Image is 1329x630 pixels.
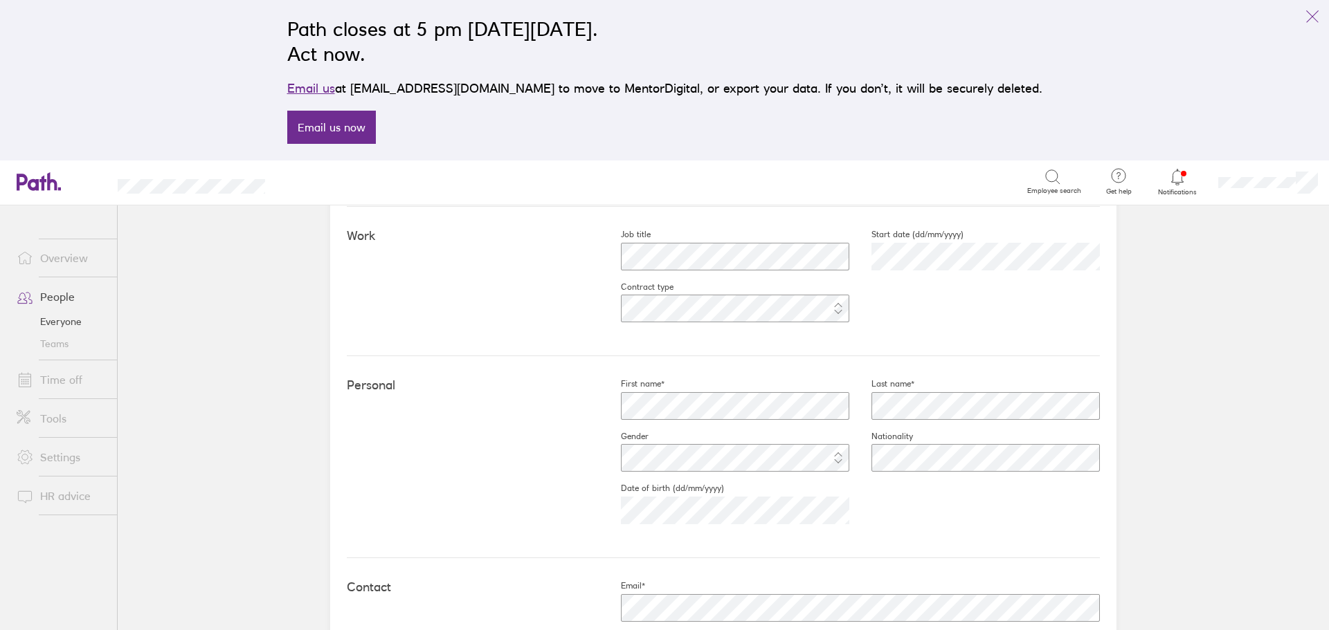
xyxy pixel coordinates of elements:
label: Start date (dd/mm/yyyy) [849,229,964,240]
a: Teams [6,333,117,355]
a: Email us [287,81,335,95]
span: Notifications [1155,188,1200,196]
label: Nationality [849,431,913,442]
h4: Personal [347,378,599,393]
label: Contract type [599,281,673,293]
a: HR advice [6,482,117,510]
a: People [6,283,117,311]
a: Time off [6,366,117,393]
span: Get help [1096,187,1141,196]
a: Notifications [1155,167,1200,196]
label: Job title [599,229,651,240]
label: Last name* [849,378,914,389]
a: Tools [6,405,117,432]
label: First name* [599,378,664,389]
p: at [EMAIL_ADDRESS][DOMAIN_NAME] to move to MentorDigital, or export your data. If you don’t, it w... [287,79,1042,98]
h2: Path closes at 5 pm [DATE][DATE]. Act now. [287,17,1042,66]
span: Employee search [1027,187,1081,195]
label: Date of birth (dd/mm/yyyy) [599,483,724,494]
h4: Work [347,229,599,243]
div: Search [302,175,338,187]
a: Email us now [287,111,376,144]
a: Everyone [6,311,117,333]
label: Gender [599,431,649,442]
a: Settings [6,443,117,471]
a: Overview [6,244,117,272]
h4: Contact [347,580,599,595]
label: Email* [599,580,645,591]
